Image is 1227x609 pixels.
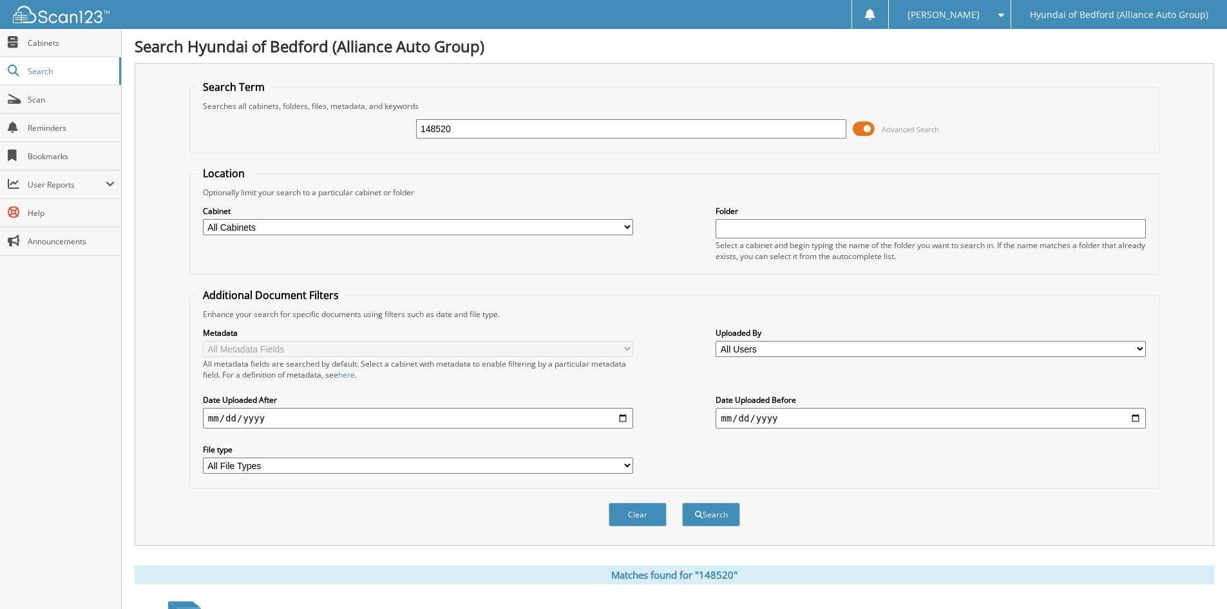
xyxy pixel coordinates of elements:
a: here [338,369,355,380]
div: Searches all cabinets, folders, files, metadata, and keywords [196,101,1152,111]
span: Scan [28,94,115,105]
legend: Location [196,166,251,180]
label: File type [203,444,633,455]
span: Cabinets [28,37,115,48]
span: Advanced Search [882,124,939,134]
button: Clear [609,503,667,527]
input: end [716,408,1146,429]
div: All metadata fields are searched by default. Select a cabinet with metadata to enable filtering b... [203,358,633,380]
h1: Search Hyundai of Bedford (Alliance Auto Group) [135,35,1214,57]
div: Matches found for "148520" [135,565,1214,585]
span: Help [28,208,115,218]
label: Metadata [203,327,633,338]
span: User Reports [28,179,106,190]
legend: Search Term [196,80,271,94]
div: Optionally limit your search to a particular cabinet or folder [196,187,1152,198]
span: Hyundai of Bedford (Alliance Auto Group) [1030,11,1208,19]
span: Announcements [28,236,115,247]
label: Cabinet [203,206,633,217]
label: Uploaded By [716,327,1146,338]
label: Date Uploaded After [203,394,633,405]
label: Date Uploaded Before [716,394,1146,405]
legend: Additional Document Filters [196,288,345,302]
input: start [203,408,633,429]
span: Reminders [28,122,115,133]
img: scan123-logo-white.svg [13,6,109,23]
div: Select a cabinet and begin typing the name of the folder you want to search in. If the name match... [716,240,1146,262]
span: Bookmarks [28,151,115,162]
span: Search [28,66,113,77]
span: [PERSON_NAME] [908,11,980,19]
div: Enhance your search for specific documents using filters such as date and file type. [196,309,1152,320]
button: Search [682,503,740,527]
label: Folder [716,206,1146,217]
